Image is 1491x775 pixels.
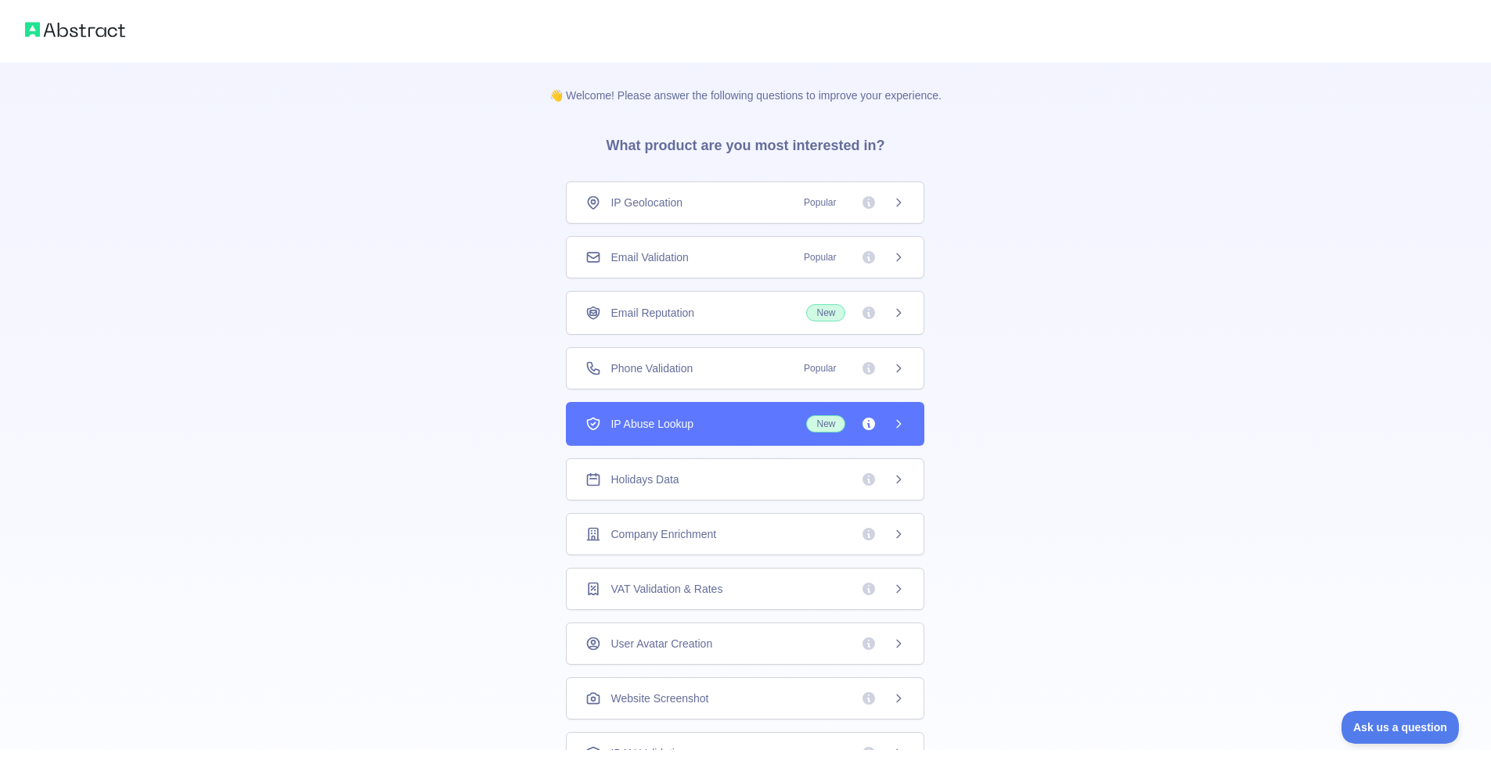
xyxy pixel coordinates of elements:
span: IBAN Validation [610,745,686,761]
h3: What product are you most interested in? [581,103,909,181]
img: Abstract logo [25,19,125,41]
span: Holidays Data [610,472,679,487]
span: Phone Validation [610,361,693,376]
span: User Avatar Creation [610,636,712,651]
p: 👋 Welcome! Please answer the following questions to improve your experience. [524,63,967,103]
span: IP Abuse Lookup [610,416,693,432]
span: VAT Validation & Rates [610,581,722,597]
span: Email Validation [610,249,688,265]
span: Email Reputation [610,305,694,321]
span: Company Enrichment [610,526,716,542]
iframe: Toggle Customer Support [1342,711,1460,744]
span: Popular [794,249,845,265]
span: Popular [794,361,845,376]
span: Popular [794,195,845,210]
span: IP Geolocation [610,195,682,210]
span: Website Screenshot [610,691,708,706]
span: New [806,304,845,321]
span: New [806,415,845,432]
